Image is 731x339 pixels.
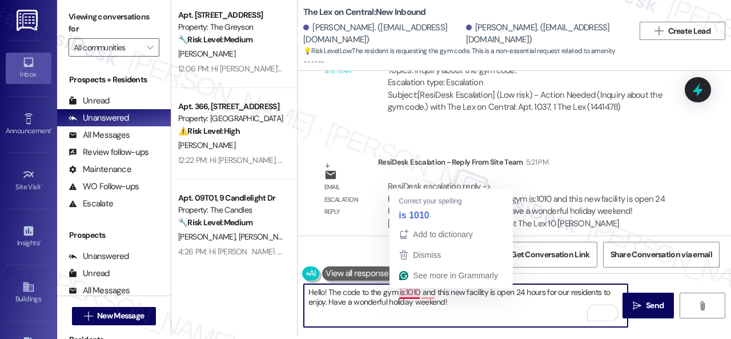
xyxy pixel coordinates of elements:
[74,38,141,57] input: All communities
[511,249,589,261] span: Get Conversation Link
[633,301,641,310] i: 
[178,21,284,33] div: Property: The Greyson
[303,46,351,55] strong: 💡 Risk Level: Low
[69,146,148,158] div: Review follow-ups
[178,192,284,204] div: Apt. 09T01, 9 Candlelight Dr
[178,217,252,228] strong: 🔧 Risk Level: Medium
[603,242,720,268] button: Share Conversation via email
[69,95,110,107] div: Unread
[646,300,664,312] span: Send
[69,198,113,210] div: Escalate
[72,307,156,325] button: New Message
[640,22,725,40] button: Create Lead
[69,268,110,280] div: Unread
[178,126,240,136] strong: ⚠️ Risk Level: High
[69,181,139,193] div: WO Follow-ups
[303,45,634,70] span: : The resident is requesting the gym code. This is a non-essential request related to amenity acc...
[304,284,628,327] textarea: To enrich screen reader interactions, please activate Accessibility in Grammarly extension settings
[6,53,51,83] a: Inbox
[324,181,369,218] div: Email escalation reply
[466,22,626,46] div: [PERSON_NAME]. ([EMAIL_ADDRESS][DOMAIN_NAME])
[6,277,51,308] a: Buildings
[97,310,144,322] span: New Message
[388,89,678,114] div: Subject: [ResiDesk Escalation] (Low risk) - Action Needed (Inquiry about the gym code.) with The ...
[303,22,463,46] div: [PERSON_NAME]. ([EMAIL_ADDRESS][DOMAIN_NAME])
[698,301,706,310] i: 
[57,74,171,86] div: Prospects + Residents
[69,129,130,141] div: All Messages
[39,237,41,245] span: •
[388,181,665,229] div: ResiDesk escalation reply -> Please handle: Hi! The code to the gym is:1010 and this new facility...
[69,285,130,297] div: All Messages
[17,10,40,31] img: ResiDesk Logo
[178,49,235,59] span: [PERSON_NAME]
[178,140,235,150] span: [PERSON_NAME]
[6,165,51,196] a: Site Visit •
[178,204,284,216] div: Property: The Candles
[178,113,284,125] div: Property: [GEOGRAPHIC_DATA]
[6,221,51,252] a: Insights •
[622,293,674,318] button: Send
[239,232,296,242] span: [PERSON_NAME]
[378,156,688,172] div: ResiDesk Escalation - Reply From Site Team
[303,6,426,18] b: The Lex on Central: New Inbound
[178,101,284,113] div: Apt. 366, [STREET_ADDRESS]
[84,312,93,321] i: 
[654,26,663,35] i: 
[51,125,53,133] span: •
[147,43,153,52] i: 
[178,34,252,45] strong: 🔧 Risk Level: Medium
[523,156,548,168] div: 5:21 PM
[69,250,129,262] div: Unanswered
[41,181,43,189] span: •
[69,112,129,124] div: Unanswered
[178,232,239,242] span: [PERSON_NAME]
[69,8,159,38] label: Viewing conversations for
[178,9,284,21] div: Apt. [STREET_ADDRESS]
[503,242,597,268] button: Get Conversation Link
[668,25,710,37] span: Create Lead
[610,249,712,261] span: Share Conversation via email
[57,229,171,241] div: Prospects
[69,163,131,176] div: Maintenance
